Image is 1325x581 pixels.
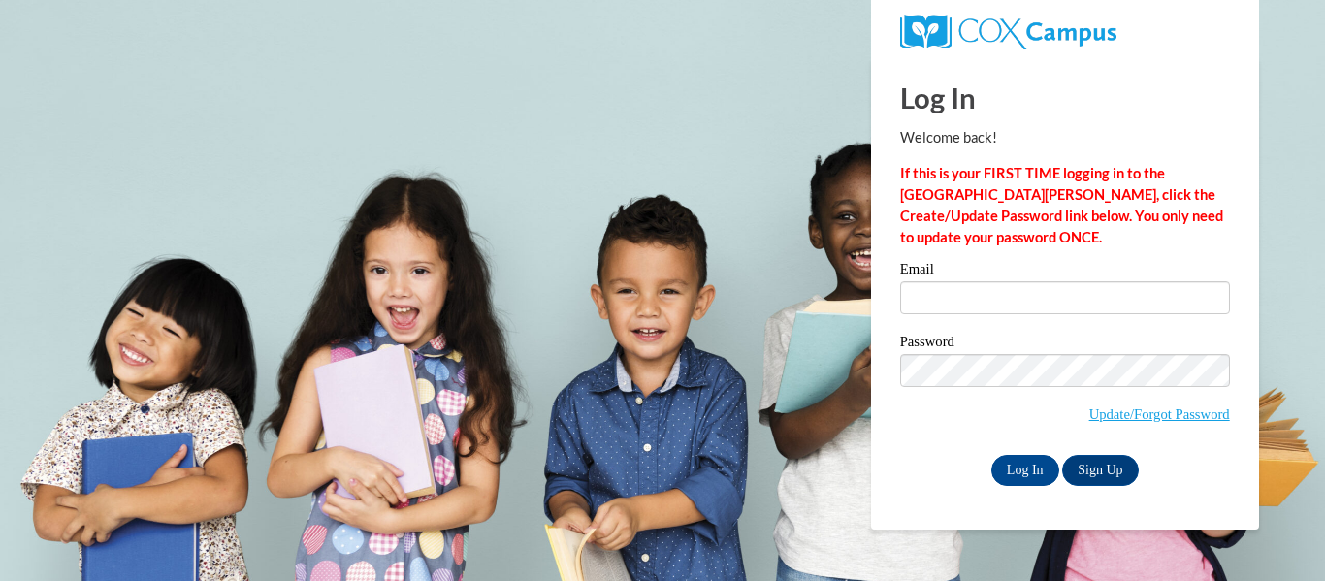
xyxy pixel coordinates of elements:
[1089,406,1230,422] a: Update/Forgot Password
[1062,455,1138,486] a: Sign Up
[900,262,1230,281] label: Email
[900,22,1116,39] a: COX Campus
[900,335,1230,354] label: Password
[991,455,1059,486] input: Log In
[900,78,1230,117] h1: Log In
[900,165,1223,245] strong: If this is your FIRST TIME logging in to the [GEOGRAPHIC_DATA][PERSON_NAME], click the Create/Upd...
[900,15,1116,49] img: COX Campus
[900,127,1230,148] p: Welcome back!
